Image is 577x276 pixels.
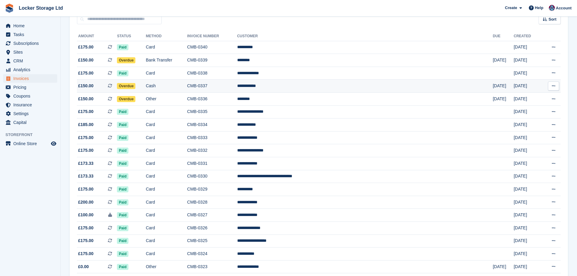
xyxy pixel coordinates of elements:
span: Help [535,5,543,11]
span: £150.00 [78,96,94,102]
td: CMB-0333 [187,131,237,144]
img: Locker Storage Ltd [549,5,555,11]
span: £175.00 [78,238,94,244]
td: CMB-0326 [187,222,237,235]
span: Online Store [13,139,50,148]
span: Settings [13,109,50,118]
span: £175.00 [78,251,94,257]
td: CMB-0334 [187,118,237,131]
td: CMB-0329 [187,183,237,196]
td: CMB-0340 [187,41,237,54]
span: £175.00 [78,135,94,141]
td: [DATE] [514,93,541,106]
td: Card [146,131,187,144]
a: menu [3,83,57,91]
td: CMB-0323 [187,260,237,273]
span: Paid [117,122,128,128]
span: £175.00 [78,70,94,76]
a: menu [3,22,57,30]
td: CMB-0332 [187,144,237,157]
a: menu [3,118,57,127]
td: [DATE] [514,222,541,235]
span: Overdue [117,57,135,63]
span: Create [505,5,517,11]
span: Pricing [13,83,50,91]
span: £100.00 [78,212,94,218]
a: Preview store [50,140,57,147]
span: Overdue [117,83,135,89]
td: [DATE] [514,144,541,157]
span: Home [13,22,50,30]
td: Card [146,144,187,157]
span: £173.33 [78,160,94,167]
a: menu [3,48,57,56]
td: Card [146,105,187,118]
th: Invoice Number [187,32,237,41]
span: £0.00 [78,264,89,270]
td: CMB-0331 [187,157,237,170]
span: £150.00 [78,57,94,63]
td: Card [146,67,187,80]
span: Paid [117,109,128,115]
a: menu [3,101,57,109]
td: CMB-0328 [187,196,237,209]
td: [DATE] [514,54,541,67]
td: Card [146,248,187,261]
td: CMB-0336 [187,93,237,106]
span: Analytics [13,65,50,74]
th: Customer [237,32,493,41]
a: menu [3,92,57,100]
td: [DATE] [493,260,514,273]
td: Bank Transfer [146,54,187,67]
th: Amount [77,32,117,41]
a: menu [3,30,57,39]
td: Card [146,196,187,209]
span: Tasks [13,30,50,39]
span: Paid [117,44,128,50]
td: [DATE] [514,196,541,209]
td: Card [146,222,187,235]
td: CMB-0337 [187,80,237,93]
span: Paid [117,135,128,141]
span: £175.00 [78,225,94,231]
a: menu [3,109,57,118]
span: Insurance [13,101,50,109]
span: £173.33 [78,173,94,179]
span: £175.00 [78,108,94,115]
td: Card [146,41,187,54]
td: Card [146,170,187,183]
td: CMB-0330 [187,170,237,183]
td: [DATE] [514,157,541,170]
th: Status [117,32,146,41]
td: [DATE] [514,234,541,248]
span: £150.00 [78,83,94,89]
span: Paid [117,186,128,192]
span: Paid [117,212,128,218]
td: CMB-0327 [187,209,237,222]
th: Due [493,32,514,41]
a: Locker Storage Ltd [16,3,65,13]
td: CMB-0324 [187,248,237,261]
td: [DATE] [514,260,541,273]
span: Capital [13,118,50,127]
span: Paid [117,238,128,244]
td: CMB-0338 [187,67,237,80]
span: Sites [13,48,50,56]
span: Subscriptions [13,39,50,48]
a: menu [3,139,57,148]
span: Invoices [13,74,50,83]
span: Paid [117,173,128,179]
span: Coupons [13,92,50,100]
td: CMB-0335 [187,105,237,118]
td: [DATE] [514,67,541,80]
th: Method [146,32,187,41]
a: menu [3,39,57,48]
span: £175.00 [78,186,94,192]
span: Sort [549,16,556,22]
td: [DATE] [514,209,541,222]
a: menu [3,74,57,83]
span: Overdue [117,96,135,102]
span: Paid [117,225,128,231]
span: Paid [117,70,128,76]
td: [DATE] [514,118,541,131]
